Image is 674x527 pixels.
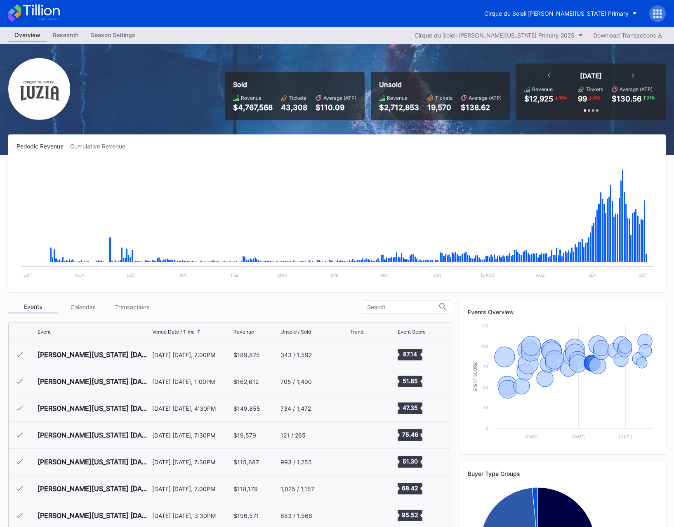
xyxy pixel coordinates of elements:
div: [PERSON_NAME][US_STATE] [DATE] Evening [38,458,150,466]
div: $2,712,853 [379,103,419,112]
div: Average (ATP) [620,86,653,92]
text: Event Score [473,362,478,392]
svg: Chart title [350,425,375,445]
div: 883 / 1,568 [280,512,312,519]
div: $19,579 [233,432,256,439]
text: 75 [483,364,488,369]
div: Cirque du Soleil [PERSON_NAME][US_STATE] Primary 2025 [415,32,575,39]
text: Oct [24,273,32,278]
div: Unsold [379,80,502,89]
div: Revenue [233,329,254,335]
div: 343 / 1,592 [280,351,312,358]
text: [DATE] [481,273,495,278]
text: May [380,273,389,278]
div: $189,875 [233,351,260,358]
div: [DATE] [DATE], 7:30PM [152,459,231,466]
div: Unsold / Sold [280,329,311,335]
svg: Chart title [468,322,658,445]
text: [DATE] [572,434,586,439]
text: 125 [481,323,488,328]
div: Average (ATP) [323,95,356,101]
div: [DATE] [DATE], 7:00PM [152,351,231,358]
svg: Chart title [350,505,375,526]
div: [DATE] [DATE], 7:30PM [152,432,231,439]
div: Sold [233,80,356,89]
text: Nov [75,273,85,278]
div: 121 / 265 [280,432,306,439]
div: 21 % [646,94,655,101]
svg: Chart title [350,478,375,499]
div: [DATE] [DATE], 1:00PM [152,378,231,385]
button: Cirque du Soleil [PERSON_NAME][US_STATE] Primary [478,6,643,21]
div: [PERSON_NAME][US_STATE] [DATE] Evening [38,485,150,493]
text: Dec [127,273,135,278]
div: $162,612 [233,378,259,385]
svg: Chart title [16,160,658,284]
text: [DATE] [525,434,539,439]
div: Tickets [586,86,603,92]
div: Periodic Revenue [16,143,70,150]
div: 99 [578,94,587,103]
input: Search [367,304,439,311]
div: 1,025 / 1,157 [280,485,314,492]
div: [PERSON_NAME][US_STATE] [DATE] Afternoon [38,511,150,520]
text: 47.35 [402,404,417,411]
text: Oct [639,273,647,278]
div: [DATE] [DATE], 7:00PM [152,485,231,492]
div: $196,571 [233,512,259,519]
text: [DATE] [619,434,632,439]
div: [DATE] [580,72,602,80]
div: Revenue [241,95,262,101]
div: Tickets [289,95,306,101]
div: Calendar [58,301,107,313]
div: [DATE] [DATE], 3:30PM [152,512,231,519]
div: 705 / 1,490 [280,378,312,385]
div: Event Score [398,329,426,335]
div: [PERSON_NAME][US_STATE] [DATE] Evening [38,351,150,359]
div: [DATE] [DATE], 4:30PM [152,405,231,412]
div: Event [38,329,51,335]
div: Tickets [435,95,452,101]
div: $130.56 [612,94,641,103]
a: Overview [8,29,47,42]
text: 95.52 [402,511,418,518]
text: 100 [481,344,488,349]
button: Cirque du Soleil [PERSON_NAME][US_STATE] Primary 2025 [410,30,587,41]
button: Download Transactions [589,30,666,41]
div: $12,925 [524,94,553,103]
svg: Chart title [350,371,375,392]
div: Revenue [387,95,408,101]
text: Jan [179,273,187,278]
div: $138.62 [461,103,502,112]
text: 51.85 [402,377,417,384]
div: [PERSON_NAME][US_STATE] [DATE] Afternoon [38,377,150,386]
div: Season Settings [85,29,141,41]
text: 51.30 [402,458,417,465]
div: 86 % [558,94,568,101]
div: [PERSON_NAME][US_STATE] [DATE] Evening [38,431,150,439]
text: 68.42 [402,485,418,492]
a: Research [47,29,85,42]
div: Events [8,301,58,313]
div: [PERSON_NAME][US_STATE] [DATE] Evening [38,404,150,412]
text: Jun [433,273,441,278]
text: Aug [536,273,544,278]
div: Average (ATP) [469,95,502,101]
text: 25 [483,405,488,410]
text: Sep [589,273,596,278]
div: $115,687 [233,459,259,466]
text: Apr [330,273,339,278]
div: Download Transactions [593,32,662,39]
div: $110.09 [316,103,356,112]
div: Buyer Type Groups [468,470,658,477]
a: Season Settings [85,29,141,42]
div: Revenue [532,86,553,92]
div: Cumulative Revenue [70,143,132,150]
div: Research [47,29,85,41]
text: 0 [485,426,488,431]
div: Venue Date / Time [152,329,195,335]
div: $149,855 [233,405,260,412]
div: Cirque du Soleil [PERSON_NAME][US_STATE] Primary [484,10,629,17]
text: Mar [278,273,287,278]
